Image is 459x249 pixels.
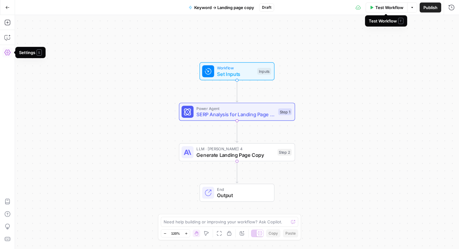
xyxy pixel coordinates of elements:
[179,184,295,202] div: EndOutput
[262,5,271,10] span: Draft
[423,4,437,11] span: Publish
[19,49,42,56] div: Settings
[196,146,274,152] span: LLM · [PERSON_NAME] 4
[285,231,296,236] span: Paste
[196,111,275,118] span: SERP Analysis for Landing Page Strategy
[217,192,268,199] span: Output
[278,149,292,156] div: Step 2
[37,49,42,56] span: S
[236,121,238,143] g: Edge from step_1 to step_2
[366,2,407,12] button: Test Workflow
[236,80,238,102] g: Edge from start to step_1
[196,105,275,111] span: Power Agent
[217,70,254,78] span: Set Inputs
[185,2,258,12] button: Keyword -> Landing page copy
[179,62,295,80] div: WorkflowSet InputsInputs
[278,108,292,115] div: Step 1
[257,68,271,75] div: Inputs
[217,65,254,71] span: Workflow
[194,4,254,11] span: Keyword -> Landing page copy
[236,161,238,183] g: Edge from step_2 to end
[179,103,295,121] div: Power AgentSERP Analysis for Landing Page StrategyStep 1
[171,231,180,236] span: 120%
[420,2,441,12] button: Publish
[283,229,298,237] button: Paste
[375,4,403,11] span: Test Workflow
[217,187,268,192] span: End
[179,143,295,162] div: LLM · [PERSON_NAME] 4Generate Landing Page CopyStep 2
[196,151,274,159] span: Generate Landing Page Copy
[269,231,278,236] span: Copy
[266,229,280,237] button: Copy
